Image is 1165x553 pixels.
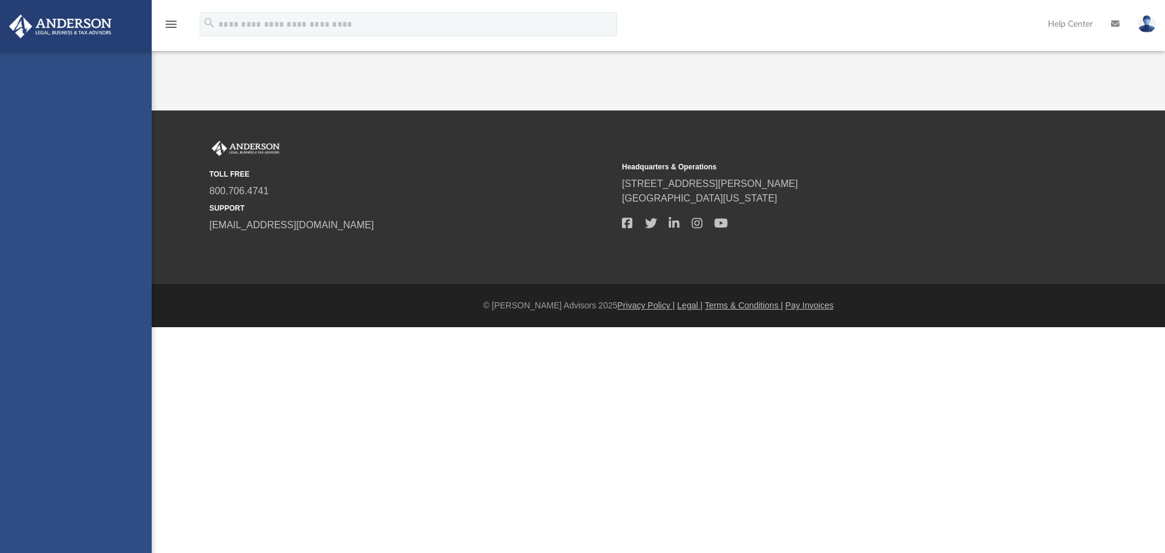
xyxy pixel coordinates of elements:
img: User Pic [1138,15,1156,33]
a: menu [164,23,178,32]
img: Anderson Advisors Platinum Portal [209,141,282,157]
img: Anderson Advisors Platinum Portal [5,15,115,38]
a: [EMAIL_ADDRESS][DOMAIN_NAME] [209,220,374,230]
div: © [PERSON_NAME] Advisors 2025 [152,299,1165,312]
i: menu [164,17,178,32]
i: search [203,16,216,30]
a: [GEOGRAPHIC_DATA][US_STATE] [622,193,777,203]
a: Terms & Conditions | [705,300,783,310]
a: Privacy Policy | [618,300,675,310]
small: SUPPORT [209,203,613,214]
a: 800.706.4741 [209,186,269,196]
a: Legal | [677,300,703,310]
small: Headquarters & Operations [622,161,1026,172]
small: TOLL FREE [209,169,613,180]
a: [STREET_ADDRESS][PERSON_NAME] [622,178,798,189]
a: Pay Invoices [785,300,833,310]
